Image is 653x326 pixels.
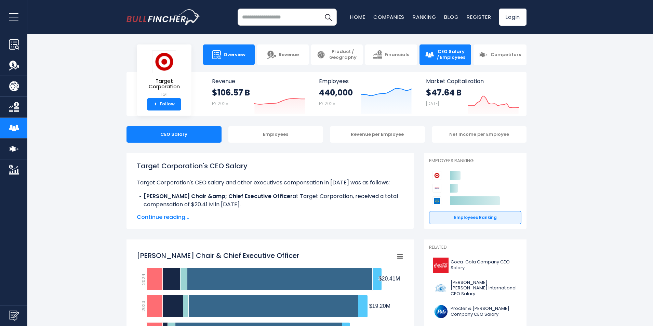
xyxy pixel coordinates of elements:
[419,44,471,65] a: CEO Salary / Employees
[311,44,363,65] a: Product / Geography
[432,171,441,180] img: Target Corporation competitors logo
[429,158,521,164] p: Employees Ranking
[451,306,517,317] span: Procter & [PERSON_NAME] Company CEO Salary
[379,276,400,282] tspan: $20.41M
[279,52,299,58] span: Revenue
[429,211,521,224] a: Employees Ranking
[140,301,147,312] text: 2023
[126,9,200,25] a: Go to homepage
[444,13,458,21] a: Blog
[413,13,436,21] a: Ranking
[451,259,517,271] span: Coca-Cola Company CEO Salary
[228,126,323,143] div: Employees
[328,49,357,61] span: Product / Geography
[433,258,449,273] img: KO logo
[154,101,157,107] strong: +
[432,126,527,143] div: Net Income per Employee
[126,126,222,143] div: CEO Salary
[212,101,228,106] small: FY 2025
[330,126,425,143] div: Revenue per Employee
[499,9,527,26] a: Login
[426,101,439,106] small: [DATE]
[137,179,403,187] p: Target Corporation's CEO salary and other executives compensation in [DATE] was as follows:
[257,44,309,65] a: Revenue
[142,78,186,90] span: Target Corporation
[385,52,409,58] span: Financials
[224,52,245,58] span: Overview
[426,78,519,84] span: Market Capitalization
[432,196,441,205] img: Walmart competitors logo
[467,13,491,21] a: Register
[474,44,527,65] a: Competitors
[437,49,466,61] span: CEO Salary / Employees
[312,72,418,116] a: Employees 440,000 FY 2025
[205,72,312,116] a: Revenue $106.57 B FY 2025
[142,50,186,98] a: Target Corporation TGT
[319,101,335,106] small: FY 2025
[419,72,526,116] a: Market Capitalization $47.64 B [DATE]
[320,9,337,26] button: Search
[433,281,449,296] img: PM logo
[319,78,412,84] span: Employees
[429,256,521,275] a: Coca-Cola Company CEO Salary
[144,192,293,200] b: [PERSON_NAME] Chair &amp; Chief Executive Officer
[319,87,353,98] strong: 440,000
[491,52,521,58] span: Competitors
[350,13,365,21] a: Home
[147,98,181,110] a: +Follow
[137,213,403,221] span: Continue reading...
[137,251,299,260] tspan: [PERSON_NAME] Chair & Chief Executive Officer
[432,184,441,193] img: Costco Wholesale Corporation competitors logo
[137,192,403,209] li: at Target Corporation, received a total compensation of $20.41 M in [DATE].
[369,303,390,309] tspan: $19.20M
[140,274,147,285] text: 2024
[373,13,404,21] a: Companies
[137,161,403,171] h1: Target Corporation's CEO Salary
[429,302,521,321] a: Procter & [PERSON_NAME] Company CEO Salary
[212,78,305,84] span: Revenue
[203,44,255,65] a: Overview
[212,87,250,98] strong: $106.57 B
[426,87,462,98] strong: $47.64 B
[126,9,200,25] img: bullfincher logo
[365,44,417,65] a: Financials
[451,280,517,297] span: [PERSON_NAME] [PERSON_NAME] International CEO Salary
[429,278,521,299] a: [PERSON_NAME] [PERSON_NAME] International CEO Salary
[433,304,449,319] img: PG logo
[429,245,521,250] p: Related
[142,91,186,97] small: TGT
